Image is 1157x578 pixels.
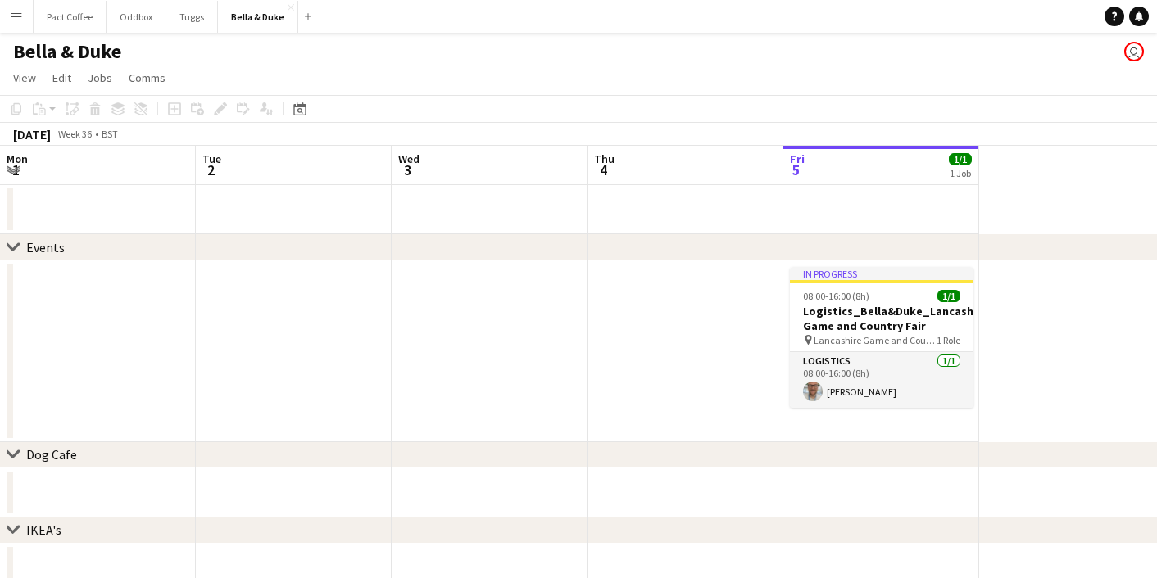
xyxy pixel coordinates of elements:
a: Comms [122,67,172,88]
button: Pact Coffee [34,1,107,33]
span: 4 [592,160,615,179]
app-card-role: Logistics1/108:00-16:00 (8h)[PERSON_NAME] [790,352,973,408]
h3: Logistics_Bella&Duke_Lancashire Game and Country Fair [790,304,973,333]
a: View [7,67,43,88]
a: Jobs [81,67,119,88]
span: 1/1 [949,153,972,165]
span: Mon [7,151,28,166]
app-job-card: In progress08:00-16:00 (8h)1/1Logistics_Bella&Duke_Lancashire Game and Country Fair Lancashire Ga... [790,267,973,408]
div: 1 Job [950,167,971,179]
span: Jobs [88,70,112,85]
span: 1 [4,160,28,179]
button: Oddbox [107,1,166,33]
app-user-avatar: Chubby Bear [1124,42,1144,61]
span: 2 [200,160,221,179]
span: Tue [202,151,221,166]
div: Events [26,239,65,255]
h1: Bella & Duke [13,39,121,64]
a: Edit [46,67,78,88]
span: 5 [787,160,805,179]
span: Thu [594,151,615,166]
span: Wed [398,151,420,166]
div: IKEA's [26,522,61,538]
span: Comms [129,70,166,85]
span: 3 [396,160,420,179]
div: BST [102,128,118,140]
span: Lancashire Game and Country Fair [814,334,937,346]
button: Bella & Duke [218,1,298,33]
span: Edit [52,70,71,85]
div: [DATE] [13,126,51,142]
span: 1 Role [937,334,960,346]
span: 08:00-16:00 (8h) [803,290,869,302]
span: View [13,70,36,85]
div: Dog Cafe [26,446,77,463]
div: In progress [790,267,973,280]
span: Week 36 [54,128,95,140]
span: Fri [790,151,805,166]
span: 1/1 [937,290,960,302]
button: Tuggs [166,1,218,33]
